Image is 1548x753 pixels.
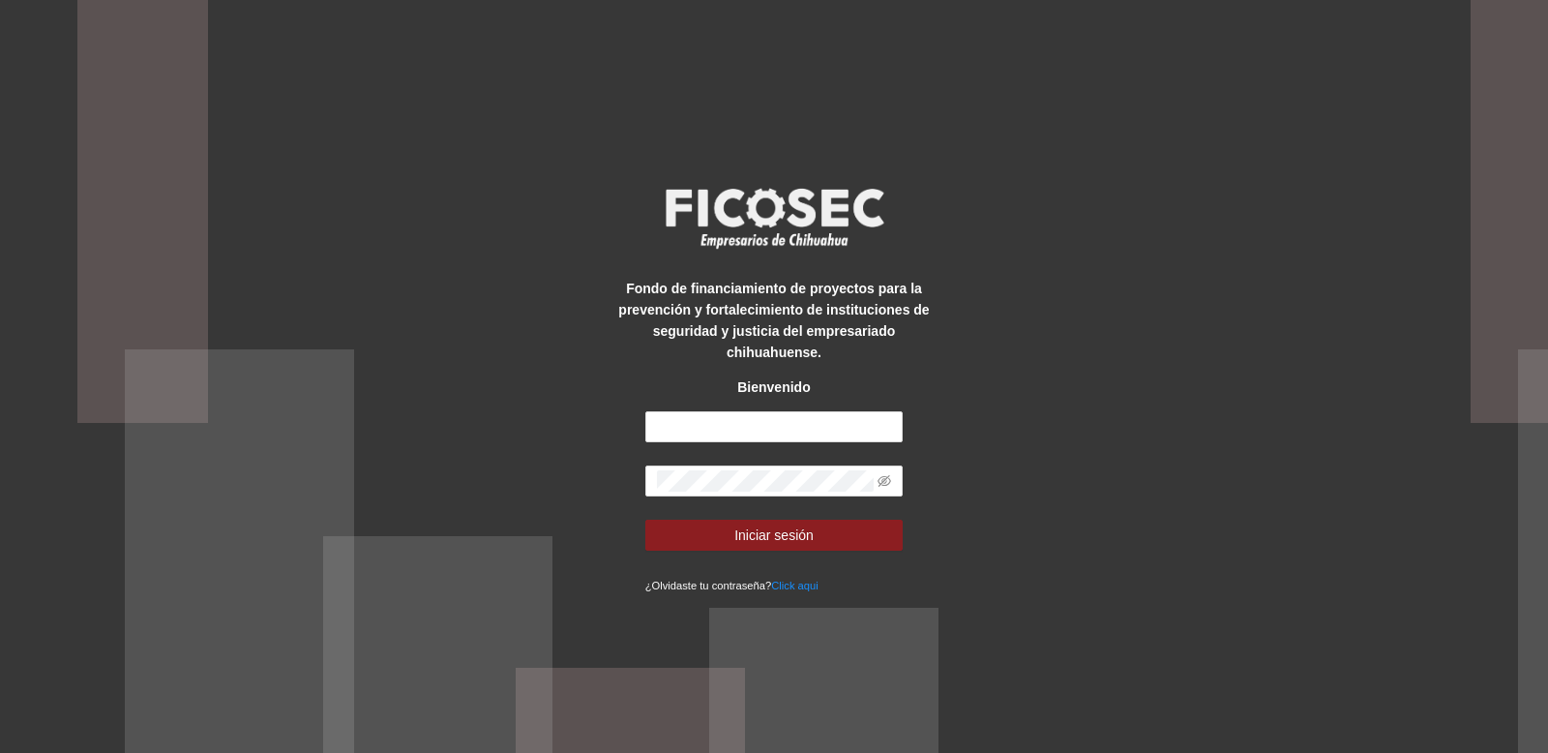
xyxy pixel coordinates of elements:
img: logo [653,182,895,254]
strong: Bienvenido [737,379,810,395]
strong: Fondo de financiamiento de proyectos para la prevención y fortalecimiento de instituciones de seg... [618,281,929,360]
small: ¿Olvidaste tu contraseña? [645,580,819,591]
span: Iniciar sesión [734,525,814,546]
a: Click aqui [771,580,819,591]
span: eye-invisible [878,474,891,488]
button: Iniciar sesión [645,520,904,551]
